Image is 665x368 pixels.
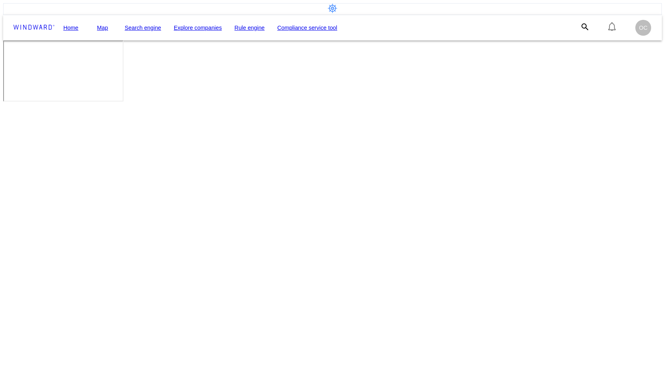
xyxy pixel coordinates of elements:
[97,23,108,33] a: Map
[171,21,225,35] button: Explore companies
[90,21,115,35] button: Map
[607,22,617,34] div: Notification center
[639,25,647,31] span: OC
[234,23,264,33] a: Rule engine
[231,21,268,35] button: Rule engine
[634,19,652,37] button: OC
[122,21,164,35] button: Search engine
[277,23,337,33] a: Compliance service tool
[174,23,222,33] a: Explore companies
[58,21,84,35] button: Home
[125,23,161,33] a: Search engine
[274,21,340,35] button: Compliance service tool
[63,23,78,33] a: Home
